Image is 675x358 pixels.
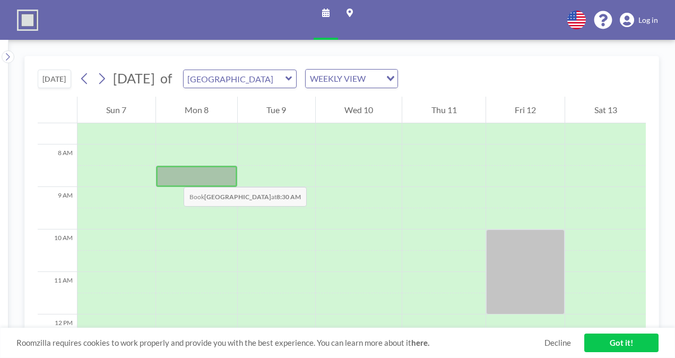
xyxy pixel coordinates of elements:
div: Mon 8 [156,97,238,123]
div: Sat 13 [565,97,646,123]
div: Thu 11 [402,97,486,123]
a: Got it! [584,334,659,352]
div: 9 AM [38,187,77,229]
a: Log in [620,13,658,28]
span: Book at [184,187,307,207]
input: Vista Meeting Room [184,70,285,88]
div: 12 PM [38,314,77,357]
div: 7 AM [38,102,77,144]
span: of [160,70,172,87]
span: Roomzilla requires cookies to work properly and provide you with the best experience. You can lea... [16,338,544,348]
b: 8:30 AM [276,193,301,201]
b: [GEOGRAPHIC_DATA] [204,193,271,201]
div: Fri 12 [486,97,565,123]
div: 11 AM [38,272,77,314]
span: Log in [638,15,658,25]
div: 8 AM [38,144,77,187]
div: Sun 7 [77,97,155,123]
span: WEEKLY VIEW [308,72,368,86]
div: Search for option [306,70,397,88]
div: 10 AM [38,229,77,272]
a: Decline [544,338,571,348]
a: here. [411,338,429,347]
span: [DATE] [113,70,155,86]
div: Tue 9 [238,97,315,123]
div: Wed 10 [316,97,402,123]
button: [DATE] [38,70,71,88]
input: Search for option [369,72,380,86]
img: organization-logo [17,10,38,31]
